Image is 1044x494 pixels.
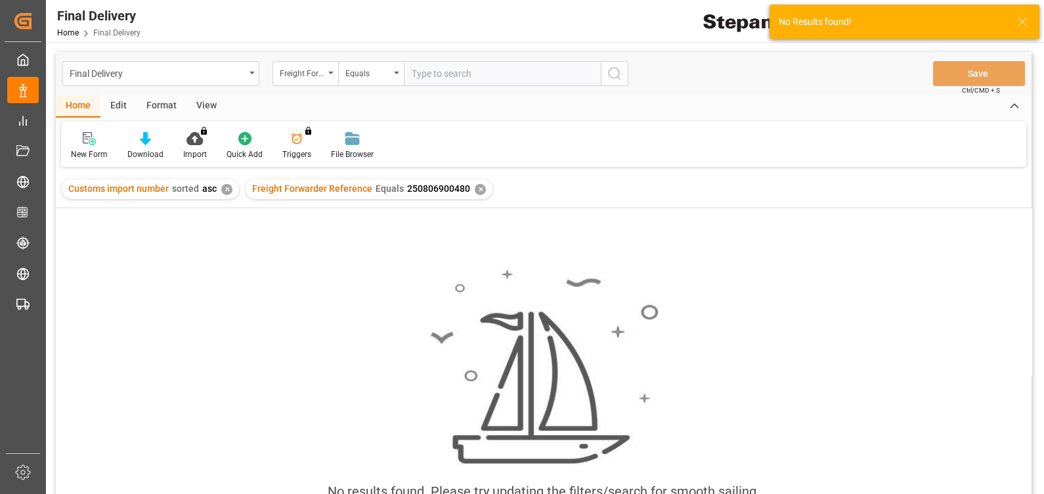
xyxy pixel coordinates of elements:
div: View [186,95,227,118]
div: Quick Add [227,148,263,160]
span: Equals [376,183,404,194]
button: open menu [338,61,404,86]
a: Home [57,28,79,37]
button: Save [933,61,1025,86]
button: open menu [272,61,338,86]
button: search button [601,61,628,86]
div: ✕ [221,184,232,195]
div: ✕ [475,184,486,195]
div: Final Delivery [57,6,141,26]
span: Ctrl/CMD + S [962,85,1000,95]
span: Freight Forwarder Reference [252,183,372,194]
div: No Results found! [779,15,1005,29]
div: Final Delivery [70,64,245,81]
img: smooth_sailing.jpeg [429,268,659,466]
span: sorted [172,183,199,194]
div: Equals [345,64,390,79]
span: 250806900480 [407,183,470,194]
div: Download [127,148,163,160]
span: Customs import number [68,183,169,194]
div: Home [56,95,100,118]
button: open menu [62,61,259,86]
div: Format [137,95,186,118]
span: asc [202,183,217,194]
div: File Browser [331,148,374,160]
img: Stepan_Company_logo.svg.png_1713531530.png [703,10,799,33]
input: Type to search [404,61,601,86]
div: Freight Forwarder Reference [280,64,324,79]
div: Edit [100,95,137,118]
div: New Form [71,148,108,160]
